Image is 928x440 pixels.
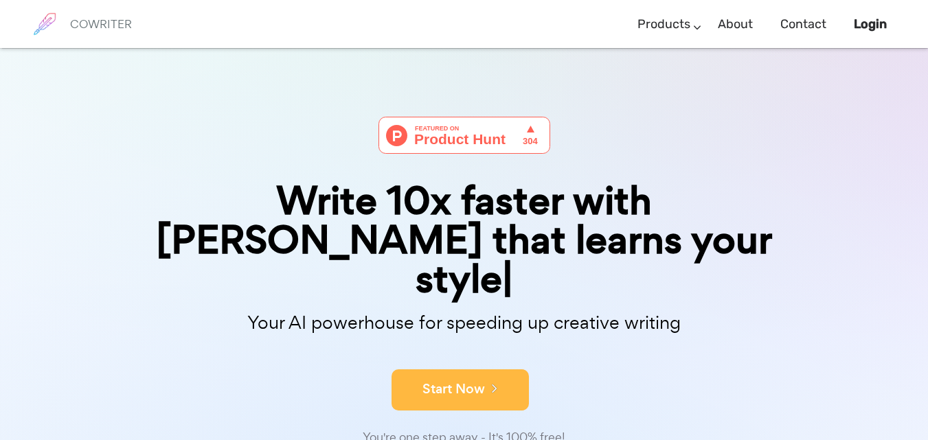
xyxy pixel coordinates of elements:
[854,16,887,32] b: Login
[780,4,826,45] a: Contact
[392,369,529,410] button: Start Now
[121,181,808,299] div: Write 10x faster with [PERSON_NAME] that learns your style
[718,4,753,45] a: About
[70,18,132,30] h6: COWRITER
[121,308,808,338] p: Your AI powerhouse for speeding up creative writing
[378,117,550,154] img: Cowriter - Your AI buddy for speeding up creative writing | Product Hunt
[27,7,62,41] img: brand logo
[637,4,690,45] a: Products
[854,4,887,45] a: Login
